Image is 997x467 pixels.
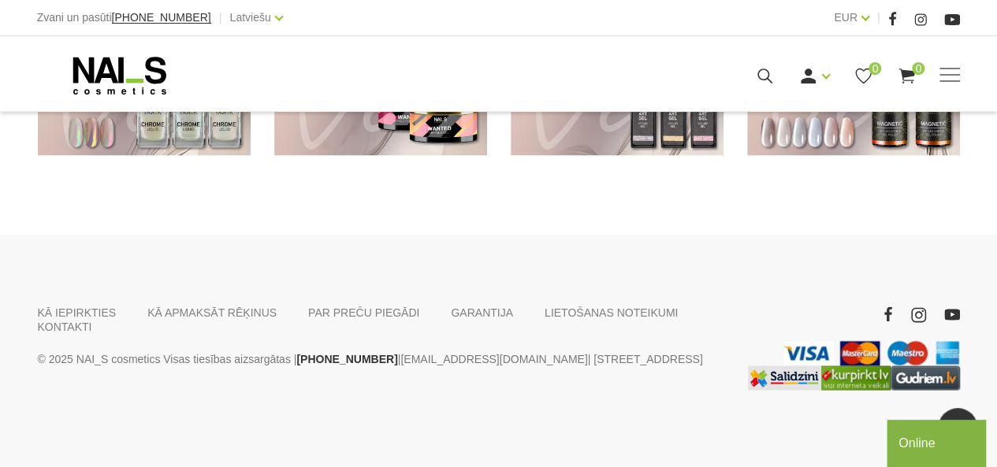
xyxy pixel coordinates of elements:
[296,349,397,368] a: [PHONE_NUMBER]
[37,8,211,28] div: Zvani un pasūti
[112,12,211,24] a: [PHONE_NUMBER]
[887,417,989,467] iframe: chat widget
[38,305,117,319] a: KĀ IEPIRKTIES
[897,66,917,86] a: 0
[891,365,960,390] a: https://www.gudriem.lv/veikali/lv
[821,365,891,390] img: Lielākais Latvijas interneta veikalu preču meklētājs
[230,8,271,27] a: Latviešu
[748,365,821,390] img: Labākā cena interneta veikalos - Samsung, Cena, iPhone, Mobilie telefoni
[451,305,513,319] a: GARANTIJA
[891,365,960,390] img: www.gudriem.lv/veikali/lv
[834,8,857,27] a: EUR
[38,349,724,368] p: © 2025 NAI_S cosmetics Visas tiesības aizsargātas | | | [STREET_ADDRESS]
[400,349,587,368] a: [EMAIL_ADDRESS][DOMAIN_NAME]
[912,62,924,75] span: 0
[219,8,222,28] span: |
[308,305,419,319] a: PAR PREČU PIEGĀDI
[854,66,873,86] a: 0
[545,305,678,319] a: LIETOŠANAS NOTEIKUMI
[38,319,92,333] a: KONTAKTI
[877,8,880,28] span: |
[869,62,881,75] span: 0
[147,305,277,319] a: KĀ APMAKSĀT RĒĶINUS
[112,11,211,24] span: [PHONE_NUMBER]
